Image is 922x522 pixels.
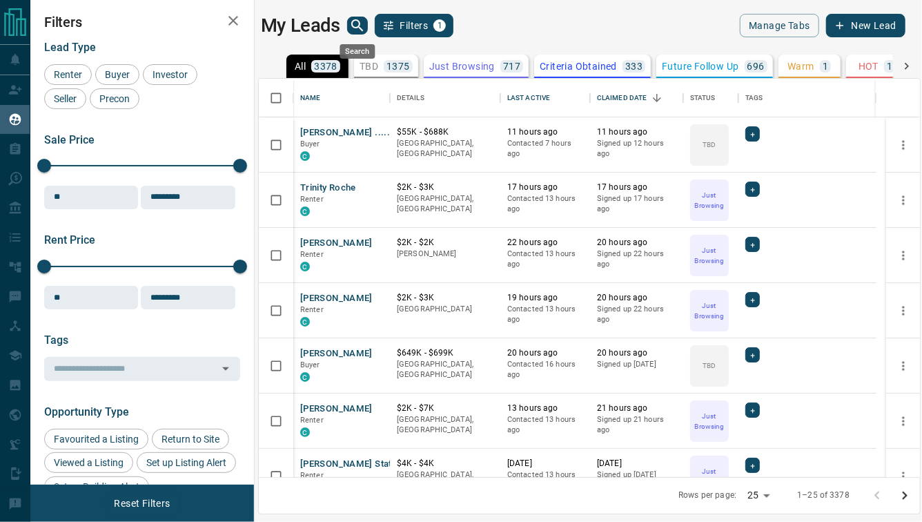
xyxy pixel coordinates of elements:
div: Return to Site [152,429,229,449]
p: Contacted 13 hours ago [507,304,583,325]
span: 1 [435,21,444,30]
div: Buyer [95,64,139,85]
div: Search [340,44,375,59]
div: condos.ca [300,372,310,382]
p: Contacted 7 hours ago [507,138,583,159]
span: Set up Listing Alert [141,457,231,468]
p: [GEOGRAPHIC_DATA], [GEOGRAPHIC_DATA] [397,193,493,215]
div: Set up Building Alert [44,476,149,497]
button: Trinity Roche [300,182,356,195]
span: + [750,127,755,141]
button: Open [216,359,235,378]
button: more [893,135,914,155]
p: 333 [625,61,643,71]
div: Tags [745,79,763,117]
div: Details [397,79,424,117]
button: more [893,245,914,266]
p: 3378 [314,61,337,71]
div: Claimed Date [597,79,647,117]
p: 11 hours ago [507,126,583,138]
p: $2K - $3K [397,182,493,193]
div: Details [390,79,500,117]
span: Renter [300,471,324,480]
p: 696 [747,61,765,71]
span: Seller [49,93,81,104]
span: Rent Price [44,233,95,246]
p: 20 hours ago [507,347,583,359]
button: New Lead [826,14,905,37]
button: [PERSON_NAME] [300,403,373,416]
p: [PERSON_NAME] [397,249,493,260]
button: more [893,356,914,376]
span: + [750,403,755,417]
p: 17 hours ago [597,182,676,193]
div: Precon [90,88,139,109]
div: condos.ca [300,206,310,216]
div: + [745,182,760,197]
p: TBD [703,139,716,150]
div: Last Active [500,79,590,117]
span: Viewed a Listing [49,457,128,468]
span: + [750,458,755,472]
p: 13 hours ago [507,403,583,414]
p: $2K - $2K [397,237,493,249]
p: $55K - $688K [397,126,493,138]
button: more [893,466,914,487]
span: Renter [300,195,324,204]
button: [PERSON_NAME] ....... [300,126,396,139]
span: Buyer [100,69,135,80]
div: condos.ca [300,151,310,161]
p: Contacted 13 hours ago [507,249,583,270]
span: Precon [95,93,135,104]
div: Set up Listing Alert [137,452,236,473]
p: Just Browsing [691,411,727,432]
p: [DATE] [507,458,583,470]
div: + [745,347,760,362]
button: Sort [647,88,667,108]
p: Just Browsing [691,466,727,487]
p: [GEOGRAPHIC_DATA], [GEOGRAPHIC_DATA] [397,359,493,380]
p: Contacted 13 hours ago [507,470,583,491]
span: Renter [49,69,87,80]
span: Buyer [300,139,320,148]
span: Lead Type [44,41,96,54]
p: 1375 [386,61,410,71]
span: + [750,182,755,196]
p: Just Browsing [691,190,727,211]
p: 1–25 of 3378 [797,490,850,501]
div: condos.ca [300,262,310,271]
span: + [750,238,755,251]
p: Just Browsing [429,61,495,71]
p: 21 hours ago [597,403,676,414]
p: Signed up 17 hours ago [597,193,676,215]
button: more [893,190,914,211]
div: Claimed Date [590,79,683,117]
p: HOT [859,61,879,71]
button: Filters1 [375,14,454,37]
p: Just Browsing [691,300,727,321]
p: $4K - $4K [397,458,493,470]
span: Favourited a Listing [49,434,144,445]
p: 1 [823,61,828,71]
div: 25 [742,485,775,505]
div: condos.ca [300,317,310,327]
p: Contacted 16 hours ago [507,359,583,380]
div: Status [690,79,716,117]
p: 20 hours ago [597,347,676,359]
div: Viewed a Listing [44,452,133,473]
span: Sale Price [44,133,95,146]
div: Last Active [507,79,550,117]
div: Name [293,79,390,117]
p: TBD [703,360,716,371]
p: Signed up 22 hours ago [597,249,676,270]
p: 20 hours ago [597,237,676,249]
button: Go to next page [891,482,919,510]
div: + [745,126,760,142]
p: [GEOGRAPHIC_DATA] [397,304,493,315]
p: 20 hours ago [597,292,676,304]
div: + [745,403,760,418]
button: [PERSON_NAME] [300,292,373,305]
div: Tags [738,79,876,117]
span: Return to Site [157,434,224,445]
button: Manage Tabs [740,14,818,37]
